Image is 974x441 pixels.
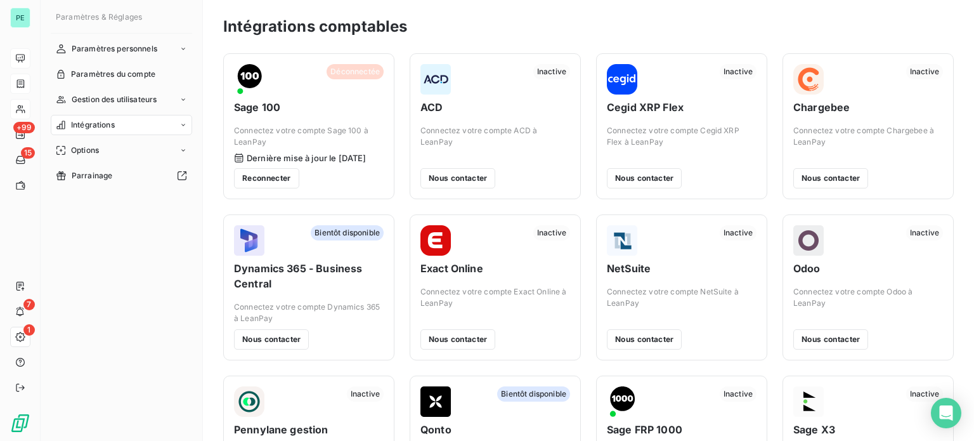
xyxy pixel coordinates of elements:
span: Paramètres & Réglages [56,12,142,22]
span: Connectez votre compte Dynamics 365 à LeanPay [234,301,384,324]
span: Exact Online [420,261,570,276]
span: Inactive [720,64,756,79]
span: Paramètres du compte [71,69,155,80]
span: Connectez votre compte Sage 100 à LeanPay [234,125,384,148]
span: ACD [420,100,570,115]
span: 7 [23,299,35,310]
span: 1 [23,324,35,336]
span: Dynamics 365 - Business Central [234,261,384,291]
span: +99 [13,122,35,133]
span: Inactive [720,386,756,402]
span: Inactive [906,64,943,79]
img: ACD logo [420,64,451,95]
span: Sage X3 [793,422,943,437]
button: Nous contacter [793,329,868,350]
span: Cegid XRP Flex [607,100,756,115]
div: Open Intercom Messenger [931,398,961,428]
span: Odoo [793,261,943,276]
span: Sage FRP 1000 [607,422,756,437]
span: Connectez votre compte Cegid XRP Flex à LeanPay [607,125,756,148]
img: Exact Online logo [420,225,451,256]
a: Parrainage [51,166,192,186]
span: NetSuite [607,261,756,276]
a: Paramètres du compte [51,64,192,84]
button: Nous contacter [234,329,309,350]
span: Qonto [420,422,570,437]
span: Pennylane gestion [234,422,384,437]
span: Paramètres personnels [72,43,157,55]
span: Sage 100 [234,100,384,115]
h3: Intégrations comptables [223,15,407,38]
img: Dynamics 365 - Business Central logo [234,225,264,256]
button: Nous contacter [607,168,682,188]
img: Sage 100 logo [234,64,264,95]
span: Intégrations [71,119,115,131]
span: Bientôt disponible [311,225,384,240]
span: Bientôt disponible [497,386,570,402]
img: Logo LeanPay [10,413,30,433]
img: Qonto logo [420,386,451,417]
span: Gestion des utilisateurs [72,94,157,105]
span: Déconnectée [327,64,384,79]
img: Odoo logo [793,225,824,256]
div: PE [10,8,30,28]
button: Nous contacter [420,329,495,350]
span: Inactive [533,225,570,240]
img: NetSuite logo [607,225,637,256]
span: Options [71,145,99,156]
span: Inactive [347,386,384,402]
span: Inactive [906,386,943,402]
span: Parrainage [72,170,113,181]
span: Connectez votre compte Exact Online à LeanPay [420,286,570,309]
button: Nous contacter [793,168,868,188]
span: Connectez votre compte Chargebee à LeanPay [793,125,943,148]
img: Chargebee logo [793,64,824,95]
span: Dernière mise à jour le [DATE] [247,153,367,163]
button: Reconnecter [234,168,299,188]
span: 15 [21,147,35,159]
span: Connectez votre compte Odoo à LeanPay [793,286,943,309]
span: Inactive [533,64,570,79]
span: Chargebee [793,100,943,115]
span: Connectez votre compte ACD à LeanPay [420,125,570,148]
img: Sage X3 logo [793,386,824,417]
button: Nous contacter [607,329,682,350]
span: Connectez votre compte NetSuite à LeanPay [607,286,756,309]
span: Inactive [720,225,756,240]
button: Nous contacter [420,168,495,188]
img: Pennylane gestion logo [234,386,264,417]
img: Cegid XRP Flex logo [607,64,637,95]
img: Sage FRP 1000 logo [607,386,637,417]
span: Inactive [906,225,943,240]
